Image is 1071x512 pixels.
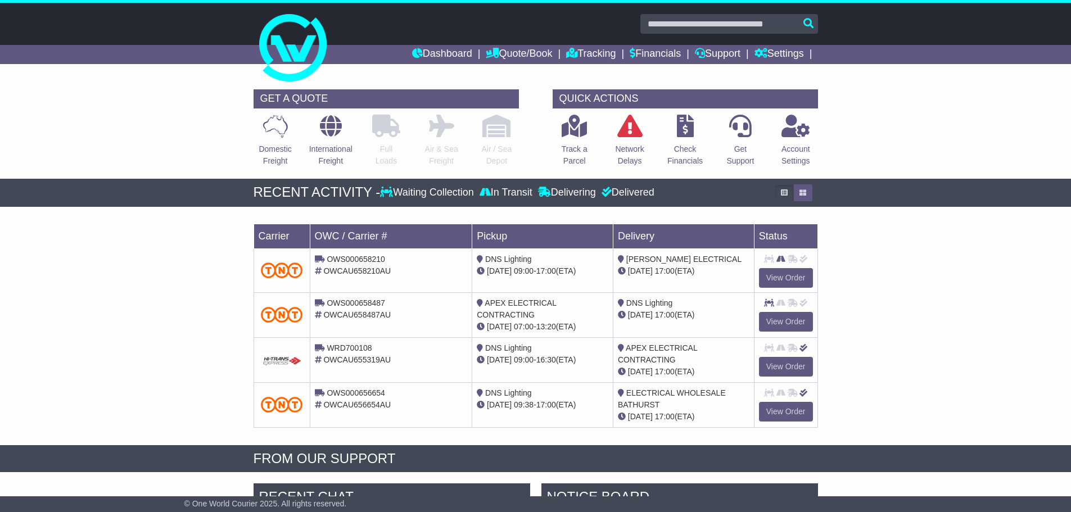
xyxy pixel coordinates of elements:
[482,143,512,167] p: Air / Sea Depot
[695,45,740,64] a: Support
[380,187,476,199] div: Waiting Collection
[655,310,675,319] span: 17:00
[566,45,616,64] a: Tracking
[323,400,391,409] span: OWCAU656654AU
[781,143,810,167] p: Account Settings
[472,224,613,248] td: Pickup
[310,224,472,248] td: OWC / Carrier #
[254,89,519,108] div: GET A QUOTE
[261,354,303,366] img: GetCarrierServiceDarkLogo
[628,367,653,376] span: [DATE]
[628,266,653,275] span: [DATE]
[485,343,532,352] span: DNS Lighting
[759,402,813,422] a: View Order
[613,224,754,248] td: Delivery
[485,255,532,264] span: DNS Lighting
[485,388,532,397] span: DNS Lighting
[184,499,347,508] span: © One World Courier 2025. All rights reserved.
[655,367,675,376] span: 17:00
[626,255,742,264] span: [PERSON_NAME] ELECTRICAL
[667,114,703,173] a: CheckFinancials
[754,45,804,64] a: Settings
[536,322,556,331] span: 13:20
[412,45,472,64] a: Dashboard
[486,45,552,64] a: Quote/Book
[477,399,608,411] div: - (ETA)
[599,187,654,199] div: Delivered
[514,266,534,275] span: 09:00
[536,355,556,364] span: 16:30
[254,451,818,467] div: FROM OUR SUPPORT
[618,411,749,423] div: (ETA)
[323,310,391,319] span: OWCAU658487AU
[514,400,534,409] span: 09:38
[309,143,353,167] p: International Freight
[614,114,644,173] a: NetworkDelays
[477,321,608,333] div: - (ETA)
[626,298,673,307] span: DNS Lighting
[553,89,818,108] div: QUICK ACTIONS
[425,143,458,167] p: Air & Sea Freight
[535,187,599,199] div: Delivering
[261,262,303,278] img: TNT_Domestic.png
[561,114,588,173] a: Track aParcel
[309,114,353,173] a: InternationalFreight
[630,45,681,64] a: Financials
[477,298,556,319] span: APEX ELECTRICAL CONTRACTING
[618,309,749,321] div: (ETA)
[514,355,534,364] span: 09:00
[618,265,749,277] div: (ETA)
[327,343,372,352] span: WRD700108
[259,143,291,167] p: Domestic Freight
[487,355,512,364] span: [DATE]
[628,412,653,421] span: [DATE]
[487,322,512,331] span: [DATE]
[726,143,754,167] p: Get Support
[327,388,385,397] span: OWS000656654
[536,266,556,275] span: 17:00
[562,143,588,167] p: Track a Parcel
[487,400,512,409] span: [DATE]
[327,255,385,264] span: OWS000658210
[254,184,381,201] div: RECENT ACTIVITY -
[759,357,813,377] a: View Order
[258,114,292,173] a: DomesticFreight
[477,265,608,277] div: - (ETA)
[628,310,653,319] span: [DATE]
[536,400,556,409] span: 17:00
[754,224,817,248] td: Status
[487,266,512,275] span: [DATE]
[655,412,675,421] span: 17:00
[759,268,813,288] a: View Order
[618,366,749,378] div: (ETA)
[323,266,391,275] span: OWCAU658210AU
[261,397,303,412] img: TNT_Domestic.png
[261,307,303,322] img: TNT_Domestic.png
[372,143,400,167] p: Full Loads
[615,143,644,167] p: Network Delays
[514,322,534,331] span: 07:00
[327,298,385,307] span: OWS000658487
[477,354,608,366] div: - (ETA)
[618,343,697,364] span: APEX ELECTRICAL CONTRACTING
[323,355,391,364] span: OWCAU655319AU
[254,224,310,248] td: Carrier
[477,187,535,199] div: In Transit
[781,114,811,173] a: AccountSettings
[667,143,703,167] p: Check Financials
[618,388,726,409] span: ELECTRICAL WHOLESALE BATHURST
[726,114,754,173] a: GetSupport
[759,312,813,332] a: View Order
[655,266,675,275] span: 17:00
